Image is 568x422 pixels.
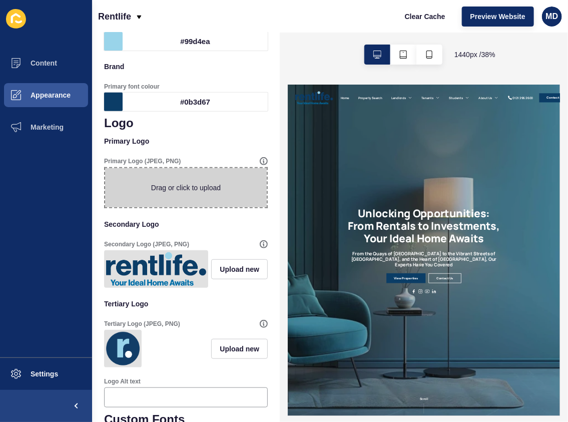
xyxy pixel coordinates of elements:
a: Landlords [274,29,313,41]
button: Preview Website [462,7,534,27]
h1: Logo [104,116,268,130]
label: Secondary Logo (JPEG, PNG) [104,240,189,248]
a: Tenants [354,29,387,41]
span: Preview Website [470,12,525,22]
span: Upload new [220,264,259,274]
a: Property Search [187,29,251,41]
span: MD [546,12,558,22]
button: Upload new [211,259,268,279]
a: Students [427,29,464,41]
img: 0a6664e021b9b3478827a39d5b0a0931.png [106,252,206,286]
a: About Us [505,29,541,41]
img: Company logo [20,5,120,65]
span: 1440 px / 38 % [454,50,495,60]
label: Tertiary Logo (JPEG, PNG) [104,320,180,328]
p: Brand [104,56,268,78]
label: Primary font colour [104,83,160,91]
p: Tertiary Logo [104,293,268,315]
button: Upload new [211,339,268,359]
div: #0b3d67 [123,93,268,111]
p: Primary Logo [104,130,268,152]
p: Rentlife [98,4,131,29]
span: Upload new [220,344,259,354]
button: Clear Cache [396,7,454,27]
p: Secondary Logo [104,213,268,235]
img: 076d5a2664fa3af50ee7ee3c880458a3.png [106,332,140,365]
a: Home [140,29,163,41]
span: Clear Cache [405,12,445,22]
label: Primary Logo (JPEG, PNG) [104,157,181,165]
label: Logo Alt text [104,377,141,385]
div: #99d4ea [123,32,268,51]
